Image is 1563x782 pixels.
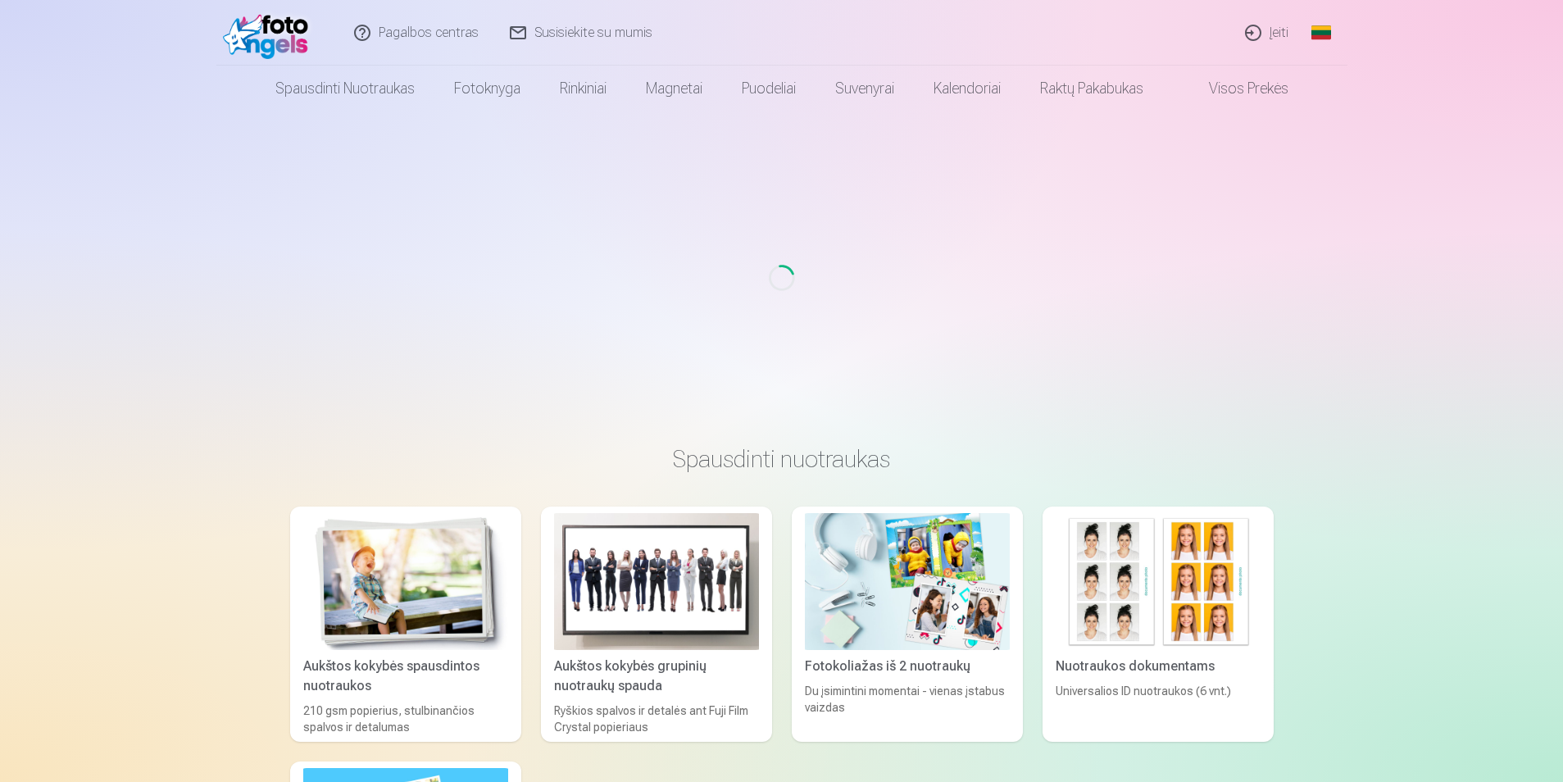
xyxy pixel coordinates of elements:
[541,507,772,742] a: Aukštos kokybės grupinių nuotraukų spaudaAukštos kokybės grupinių nuotraukų spaudaRyškios spalvos...
[1056,513,1261,650] img: Nuotraukos dokumentams
[303,444,1261,474] h3: Spausdinti nuotraukas
[914,66,1020,111] a: Kalendoriai
[1020,66,1163,111] a: Raktų pakabukas
[297,702,515,735] div: 210 gsm popierius, stulbinančios spalvos ir detalumas
[548,702,766,735] div: Ryškios spalvos ir detalės ant Fuji Film Crystal popieriaus
[626,66,722,111] a: Magnetai
[548,657,766,696] div: Aukštos kokybės grupinių nuotraukų spauda
[798,683,1016,735] div: Du įsimintini momentai - vienas įstabus vaizdas
[554,513,759,650] img: Aukštos kokybės grupinių nuotraukų spauda
[290,507,521,742] a: Aukštos kokybės spausdintos nuotraukos Aukštos kokybės spausdintos nuotraukos210 gsm popierius, s...
[540,66,626,111] a: Rinkiniai
[297,657,515,696] div: Aukštos kokybės spausdintos nuotraukos
[1049,683,1267,735] div: Universalios ID nuotraukos (6 vnt.)
[722,66,816,111] a: Puodeliai
[434,66,540,111] a: Fotoknyga
[805,513,1010,650] img: Fotokoliažas iš 2 nuotraukų
[1163,66,1308,111] a: Visos prekės
[792,507,1023,742] a: Fotokoliažas iš 2 nuotraukųFotokoliažas iš 2 nuotraukųDu įsimintini momentai - vienas įstabus vai...
[256,66,434,111] a: Spausdinti nuotraukas
[303,513,508,650] img: Aukštos kokybės spausdintos nuotraukos
[223,7,317,59] img: /fa2
[1049,657,1267,676] div: Nuotraukos dokumentams
[1043,507,1274,742] a: Nuotraukos dokumentamsNuotraukos dokumentamsUniversalios ID nuotraukos (6 vnt.)
[798,657,1016,676] div: Fotokoliažas iš 2 nuotraukų
[816,66,914,111] a: Suvenyrai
